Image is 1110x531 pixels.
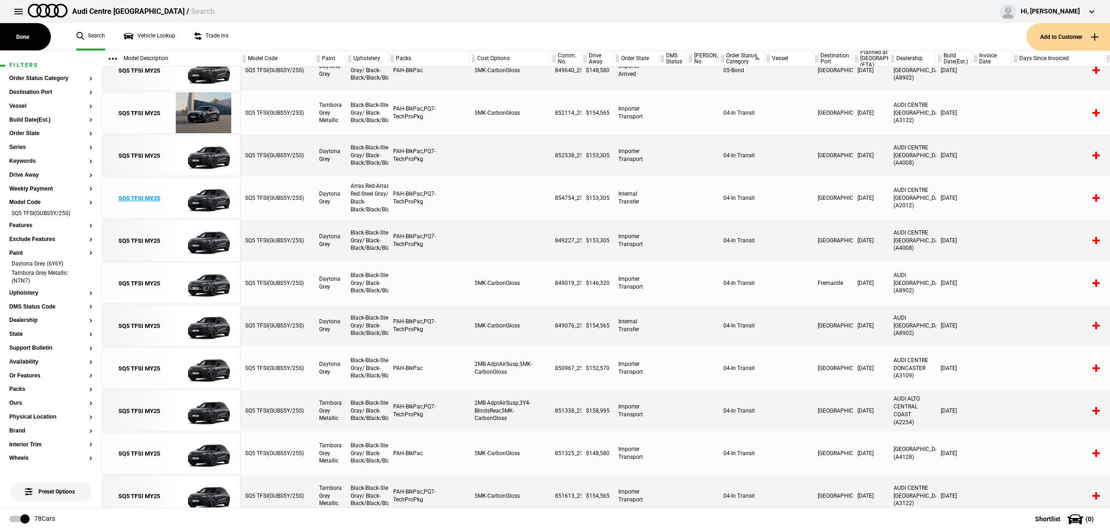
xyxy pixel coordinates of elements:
button: Interior Trim [9,442,92,448]
div: SQ5 TFSI MY25 [118,194,160,203]
div: SQ5 TFSI MY25 [118,237,160,245]
div: [DATE] [853,135,889,176]
div: [DATE] [853,49,889,91]
div: Black-Black-Steel Gray/ Black-Black/Black/Black [346,475,388,517]
button: Support Bulletin [9,345,92,352]
div: AUDI CENTRE [GEOGRAPHIC_DATA] (A4008) [889,220,936,261]
div: Upholstery [346,51,388,67]
div: 04-In Transit [719,347,765,389]
div: SQ5 TFSI(GUBS5Y/25S) [240,347,314,389]
div: AUDI [GEOGRAPHIC_DATA] (A8902) [889,262,936,304]
a: SQ5 TFSI MY25 [107,475,171,517]
div: Tambora Grey Metallic [314,92,346,134]
div: [DATE] [853,177,889,219]
div: $146,320 [581,262,614,304]
div: AUDI ALTO CENTRAL COAST (A2254) [889,390,936,432]
div: 5MK-CarbonGloss [470,432,550,474]
div: SQ5 TFSI(GUBS5Y/25S) [240,475,314,517]
a: Vehicle Lookup [123,23,175,50]
span: Preset Options [27,477,75,495]
div: 5MK-CarbonGloss [470,475,550,517]
div: AUDI [GEOGRAPHIC_DATA] (A8902) [889,305,936,346]
div: Hi, [PERSON_NAME] [1021,7,1080,16]
div: Importer Transport [614,347,659,389]
div: Model Description [102,51,240,67]
section: Features [9,222,92,236]
div: Daytona Grey [314,347,346,389]
a: SQ5 TFSI MY25 [107,263,171,304]
div: [DATE] [936,305,972,346]
div: AUDI CENTRE [GEOGRAPHIC_DATA] (A4008) [889,135,936,176]
div: Importer Transport [614,475,659,517]
div: Importer Transport [614,92,659,134]
button: Destination Port [9,89,92,96]
section: Vessel [9,103,92,117]
button: Paint [9,250,92,257]
div: [DATE] [936,49,972,91]
div: 04-In Transit [719,305,765,346]
div: [GEOGRAPHIC_DATA] [813,177,853,219]
div: Internal Transfer [614,177,659,219]
button: Availability [9,359,92,365]
div: 2MB-AdptAirSusp,5MK-CarbonGloss [470,347,550,389]
div: Black-Black-Steel Gray/ Black-Black/Black/Black [346,305,388,346]
div: 04-In Transit [719,177,765,219]
a: SQ5 TFSI MY25 [107,305,171,347]
div: [GEOGRAPHIC_DATA] [813,475,853,517]
a: SQ5 TFSI MY25 [107,50,171,92]
div: Tambora Grey Metallic [314,432,346,474]
div: PAH-BlkPac,PQ7-TechProPkg [388,390,470,432]
button: Drive Away [9,172,92,179]
div: [DATE] [853,220,889,261]
div: Internal Transfer [614,305,659,346]
button: Build Date(Est.) [9,117,92,123]
li: Tambora Grey Metallic (N7N7) [9,269,92,286]
a: Trade ins [194,23,228,50]
div: 05-Bond [719,49,765,91]
div: Daytona Grey [314,177,346,219]
div: Paint [314,51,345,67]
div: SQ5 TFSI MY25 [118,450,160,458]
div: Destination Port [813,51,852,67]
img: Audi_GUBS5Y_25S_GX_6Y6Y_PAH_2MB_5MK_WA2_6FJ_53A_PYH_PWO_(Nadin:_2MB_53A_5MK_6FJ_C56_PAH_PWO_PYH_W... [171,348,235,389]
section: Upholstery [9,290,92,304]
button: Order State [9,130,92,137]
button: Order Status Category [9,75,92,82]
div: $153,305 [581,220,614,261]
div: PAH-BlkPac,PQ7-TechProPkg [388,475,470,517]
section: Build Date(Est.) [9,117,92,131]
div: SQ5 TFSI MY25 [118,152,160,160]
a: SQ5 TFSI MY25 [107,390,171,432]
div: SQ5 TFSI MY25 [118,109,160,117]
img: Audi_GUBS5Y_25S_GX_N7N7_PAH_2MB_5MK_WA2_3Y4_6FJ_PQ7_53A_PYH_PWO_Y4T_(Nadin:_2MB_3Y4_53A_5MK_6FJ_C... [171,390,235,432]
button: DMS Status Code [9,304,92,310]
div: 04-In Transit [719,475,765,517]
div: PAH-BlkPac,PQ7-TechProPkg [388,135,470,176]
div: 5MK-CarbonGloss [470,262,550,304]
div: 851338_25 [550,390,581,432]
div: Arras Red-Arras Red-Steel Gray/ Black-Black/Black/Black [346,177,388,219]
section: Order State [9,130,92,144]
div: Black-Black-Steel Gray/ Black-Black/Black/Black [346,390,388,432]
div: PAH-BlkPac,PQ7-TechProPkg [388,177,470,219]
div: 04-In Transit [719,220,765,261]
a: SQ5 TFSI MY25 [107,220,171,262]
div: [DATE] [853,347,889,389]
a: Search [76,23,105,50]
section: Support Bulletin [9,345,92,359]
div: SQ5 TFSI(GUBS5Y/25S) [240,49,314,91]
button: Or Features [9,373,92,379]
img: Audi_GUBS5Y_25S_GX_N7N7_PAH_5MK_WA2_6FJ_PQ7_PYH_PWO_53D_Y4T_(Nadin:_53D_5MK_6FJ_C56_PAH_PQ7_PWO_P... [171,475,235,517]
section: Model CodeSQ5 TFSI(GUBS5Y/25S) [9,199,92,222]
div: $158,995 [581,390,614,432]
div: Order Status Category [719,51,764,67]
div: SQ5 TFSI MY25 [118,67,160,75]
div: Model Code [240,51,314,67]
button: Brand [9,428,92,434]
div: SQ5 TFSI MY25 [118,364,160,373]
div: [GEOGRAPHIC_DATA] [813,92,853,134]
div: [DATE] [853,390,889,432]
div: SQ5 TFSI(GUBS5Y/25S) [240,92,314,134]
div: 849076_25 [550,305,581,346]
button: Series [9,144,92,151]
